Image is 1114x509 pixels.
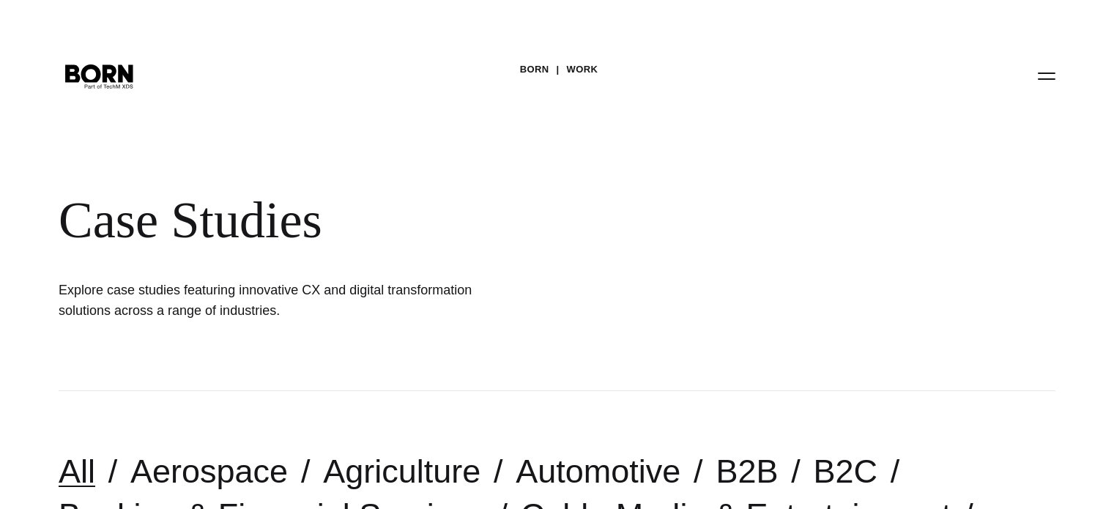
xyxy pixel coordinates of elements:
[813,453,877,490] a: B2C
[1029,60,1064,91] button: Open
[59,280,498,321] h1: Explore case studies featuring innovative CX and digital transformation solutions across a range ...
[59,190,894,250] div: Case Studies
[516,453,680,490] a: Automotive
[520,59,549,81] a: BORN
[59,453,95,490] a: All
[130,453,288,490] a: Aerospace
[716,453,778,490] a: B2B
[323,453,480,490] a: Agriculture
[567,59,598,81] a: Work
